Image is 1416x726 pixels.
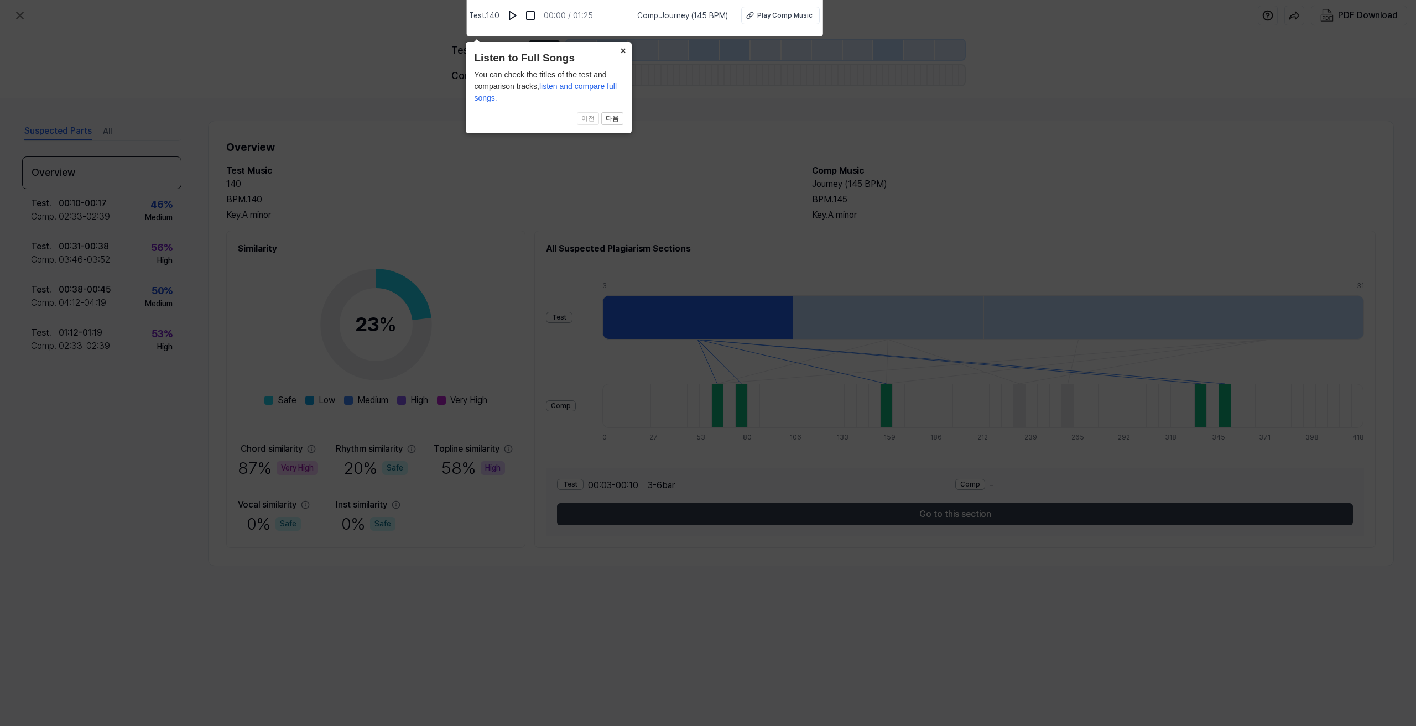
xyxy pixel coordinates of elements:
[525,10,536,21] img: stop
[474,50,623,66] header: Listen to Full Songs
[474,82,617,102] span: listen and compare full songs.
[614,42,632,58] button: Close
[637,10,728,22] span: Comp . Journey (145 BPM)
[469,10,499,22] span: Test . 140
[507,10,518,21] img: play
[601,112,623,126] button: 다음
[544,10,593,22] div: 00:00 / 01:25
[474,69,623,104] div: You can check the titles of the test and comparison tracks,
[757,11,813,20] div: Play Comp Music
[741,7,820,24] button: Play Comp Music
